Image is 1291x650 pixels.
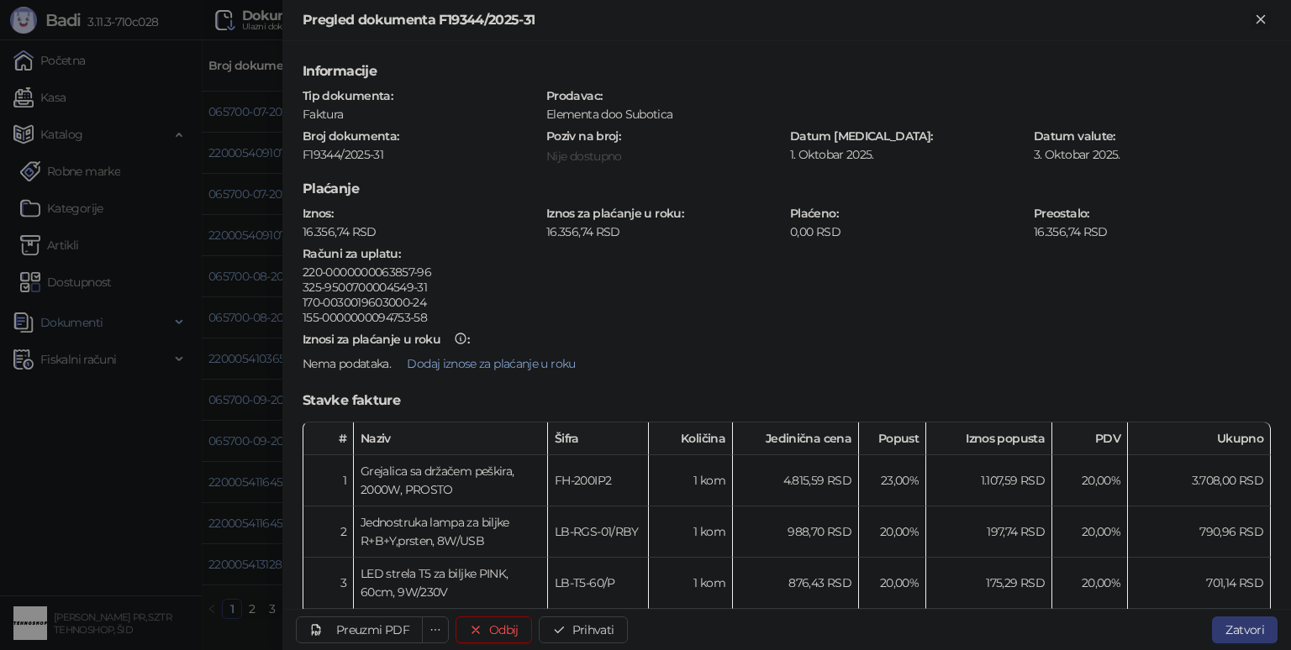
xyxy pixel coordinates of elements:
strong: Datum [MEDICAL_DATA] : [790,128,933,144]
th: Količina [649,422,733,455]
td: 1 kom [649,506,733,558]
div: Pregled dokumenta F19344/2025-31 [303,10,1251,30]
td: 1.107,59 RSD [926,455,1052,506]
strong: Poziv na broj : [546,128,620,144]
th: PDV [1052,422,1128,455]
th: # [303,422,354,455]
td: 790,96 RSD [1128,506,1271,558]
div: 155-0000000094753-58 [303,310,1271,325]
div: . [301,350,1273,377]
div: 16.356,74 RSD [1032,224,1273,239]
td: 1 [303,455,354,506]
th: Iznos popusta [926,422,1052,455]
th: Popust [859,422,926,455]
td: LB-T5-60/P [548,558,649,609]
div: 0,00 RSD [788,224,1029,239]
div: F19344/2025-31 [301,147,541,162]
td: 1 kom [649,558,733,609]
div: 325-9500700004549-31 [303,280,1271,295]
button: Zatvori [1251,10,1271,30]
strong: Plaćeno : [790,206,838,221]
button: Zatvori [1212,616,1278,643]
strong: Broj dokumenta : [303,128,398,144]
td: 3.708,00 RSD [1128,455,1271,506]
div: 170-0030019603000-24 [303,295,1271,310]
td: LB-RGS-01/RBY [548,506,649,558]
td: 3 [303,558,354,609]
th: Naziv [354,422,548,455]
span: 20,00 % [1082,473,1120,488]
td: 4.815,59 RSD [733,455,859,506]
td: 197,74 RSD [926,506,1052,558]
td: 876,43 RSD [733,558,859,609]
h5: Stavke fakture [303,391,1271,411]
td: 175,29 RSD [926,558,1052,609]
td: 20,00% [859,558,926,609]
div: Grejalica sa držačem peškira, 2000W, PROSTO [361,462,540,499]
div: 16.356,74 RSD [545,224,785,239]
h5: Informacije [303,61,1271,81]
th: Ukupno [1128,422,1271,455]
h5: Plaćanje [303,179,1271,199]
button: Prihvati [539,616,628,643]
span: 20,00 % [1082,575,1120,590]
span: Nema podataka [303,356,389,371]
th: Jedinična cena [733,422,859,455]
span: 20,00 % [1082,524,1120,539]
strong: Tip dokumenta : [303,88,393,103]
div: Preuzmi PDF [336,622,409,637]
strong: Prodavac : [546,88,602,103]
div: 16.356,74 RSD [301,224,541,239]
td: 2 [303,506,354,558]
div: LED strela T5 za biljke PINK, 60cm, 9W/230V [361,564,540,601]
td: 988,70 RSD [733,506,859,558]
td: 701,14 RSD [1128,558,1271,609]
div: Iznosi za plaćanje u roku [303,333,440,345]
button: Odbij [456,616,532,643]
td: 1 kom [649,455,733,506]
strong: Iznos za plaćanje u roku : [546,206,683,221]
strong: Računi za uplatu : [303,246,400,261]
strong: Preostalo : [1034,206,1089,221]
strong: Datum valute : [1034,128,1115,144]
strong: Iznos : [303,206,333,221]
div: Faktura [301,107,541,122]
div: Elementa doo Subotica [545,107,1270,122]
div: 1. Oktobar 2025. [788,147,1029,162]
th: Šifra [548,422,649,455]
span: Nije dostupno [546,149,622,164]
td: 23,00% [859,455,926,506]
div: 220-0000000063857-96 [303,265,1271,280]
div: Jednostruka lampa za biljke R+B+Y,prsten, 8W/USB [361,513,540,550]
td: 20,00% [859,506,926,558]
a: Preuzmi PDF [296,616,423,643]
div: 3. Oktobar 2025. [1032,147,1273,162]
button: Dodaj iznose za plaćanje u roku [393,350,588,377]
strong: : [303,332,469,347]
td: FH-200IP2 [548,455,649,506]
span: ellipsis [429,624,441,636]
